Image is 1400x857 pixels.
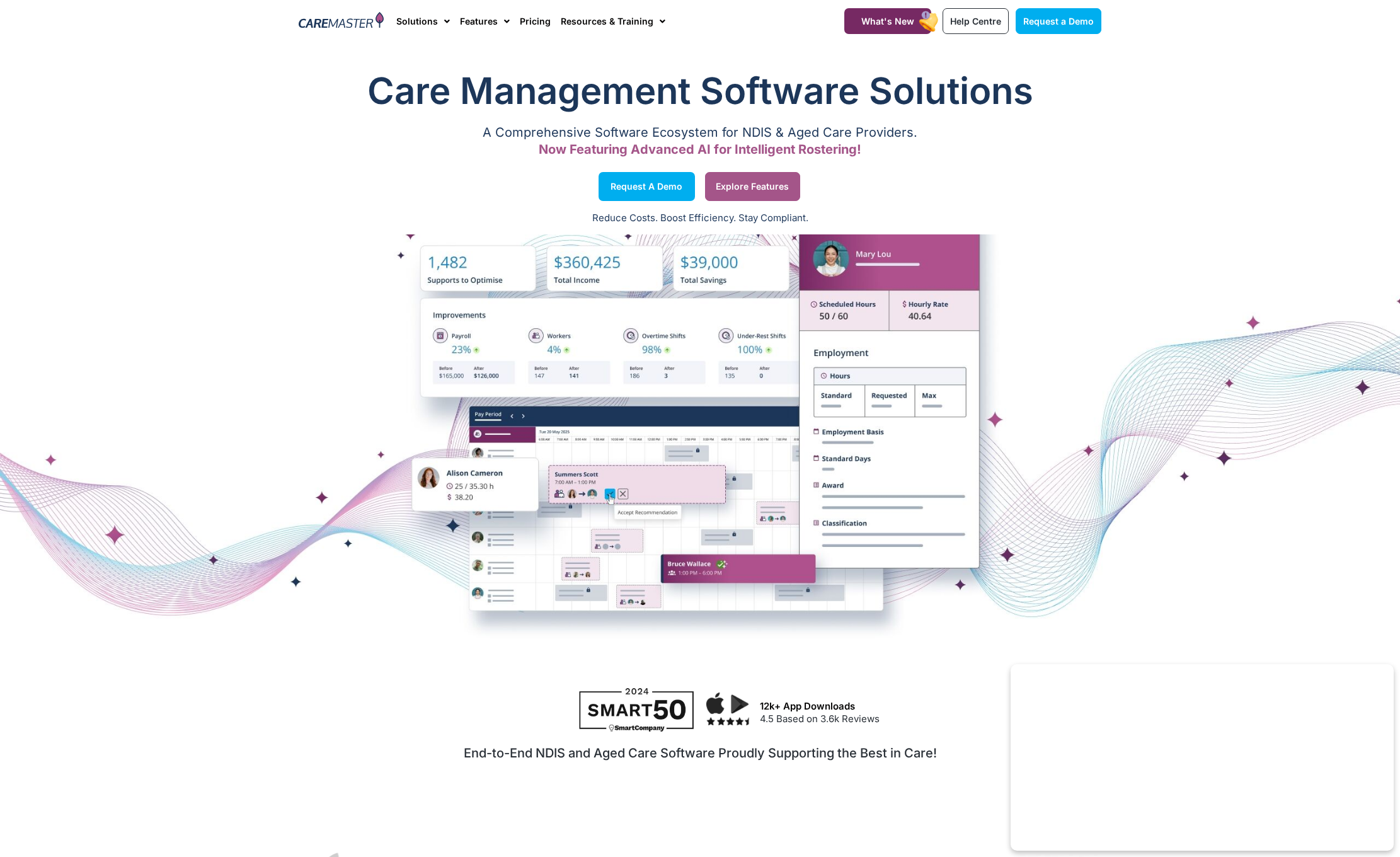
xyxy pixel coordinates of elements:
span: Explore Features [716,183,789,190]
a: Request a Demo [599,172,695,201]
h2: End-to-End NDIS and Aged Care Software Proudly Supporting the Best in Care! [306,745,1094,761]
a: Help Centre [943,8,1009,34]
p: Reduce Costs. Boost Efficiency. Stay Compliant. [8,211,1392,226]
span: Request a Demo [1023,16,1094,26]
a: What's New [844,8,931,34]
h1: Care Management Software Solutions [299,66,1101,116]
span: Now Featuring Advanced AI for Intelligent Rostering! [539,142,861,157]
a: Explore Features [705,172,800,201]
span: What's New [861,16,914,26]
img: CareMaster Logo [299,12,384,31]
p: A Comprehensive Software Ecosystem for NDIS & Aged Care Providers. [299,129,1101,137]
span: Request a Demo [611,183,682,190]
h3: 12k+ App Downloads [760,701,1095,712]
span: Help Centre [950,16,1001,26]
p: 4.5 Based on 3.6k Reviews [760,712,1095,727]
iframe: Popup CTA [1011,664,1394,851]
a: Request a Demo [1016,8,1101,34]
